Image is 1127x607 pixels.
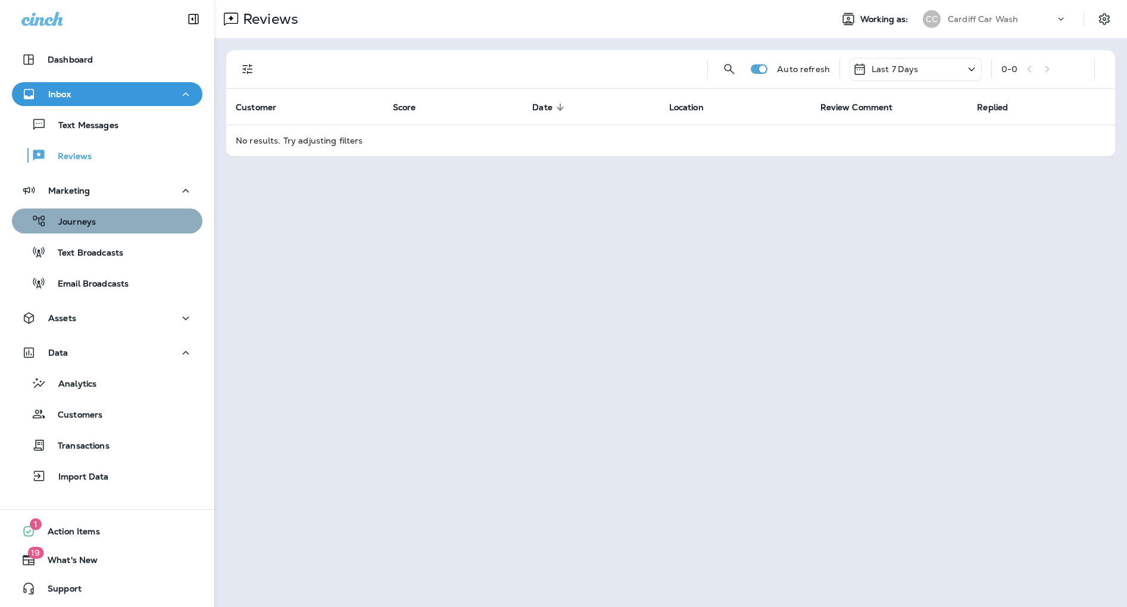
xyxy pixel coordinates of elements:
button: Transactions [12,432,202,457]
p: Assets [48,313,76,323]
span: Location [669,102,719,113]
p: Customers [46,410,102,421]
span: Customer [236,102,276,113]
p: Inbox [48,89,71,99]
button: Support [12,577,202,600]
p: Reviews [238,10,298,28]
button: Customers [12,401,202,427]
span: Review Comment [820,102,893,113]
span: Support [36,584,82,598]
p: Transactions [46,441,110,452]
button: Search Reviews [717,57,741,81]
button: 1Action Items [12,519,202,543]
button: Import Data [12,463,202,488]
p: Text Messages [46,120,118,132]
span: Location [669,102,704,113]
button: Journeys [12,208,202,234]
button: Email Broadcasts [12,270,202,295]
span: Replied [977,102,1023,113]
td: No results. Try adjusting filters [226,124,1115,156]
p: Email Broadcasts [46,279,129,290]
span: Replied [977,102,1008,113]
button: Marketing [12,179,202,203]
p: Reviews [46,151,92,163]
button: Reviews [12,143,202,168]
span: Date [532,102,568,113]
p: Analytics [46,379,96,390]
p: Last 7 Days [872,64,919,74]
div: 0 - 0 [1001,64,1017,74]
span: 1 [30,518,42,530]
p: Cardiff Car Wash [948,14,1018,24]
button: Filters [236,57,260,81]
p: Journeys [46,217,96,228]
span: Action Items [36,527,100,541]
span: Date [532,102,552,113]
button: Settings [1094,8,1115,30]
span: Review Comment [820,102,909,113]
div: CC [923,10,941,28]
p: Dashboard [48,55,93,64]
button: Inbox [12,82,202,106]
button: Data [12,341,202,365]
button: Analytics [12,371,202,396]
span: Score [393,102,432,113]
span: Score [393,102,416,113]
p: Data [48,348,68,357]
button: 19What's New [12,548,202,572]
p: Import Data [46,472,109,483]
button: Assets [12,306,202,330]
span: Working as: [860,14,911,24]
span: What's New [36,555,98,569]
span: 19 [27,547,43,559]
p: Auto refresh [777,64,830,74]
span: Customer [236,102,292,113]
p: Text Broadcasts [46,248,123,259]
button: Text Broadcasts [12,239,202,264]
button: Dashboard [12,48,202,71]
button: Text Messages [12,112,202,137]
p: Marketing [48,186,90,195]
button: Collapse Sidebar [177,7,210,31]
